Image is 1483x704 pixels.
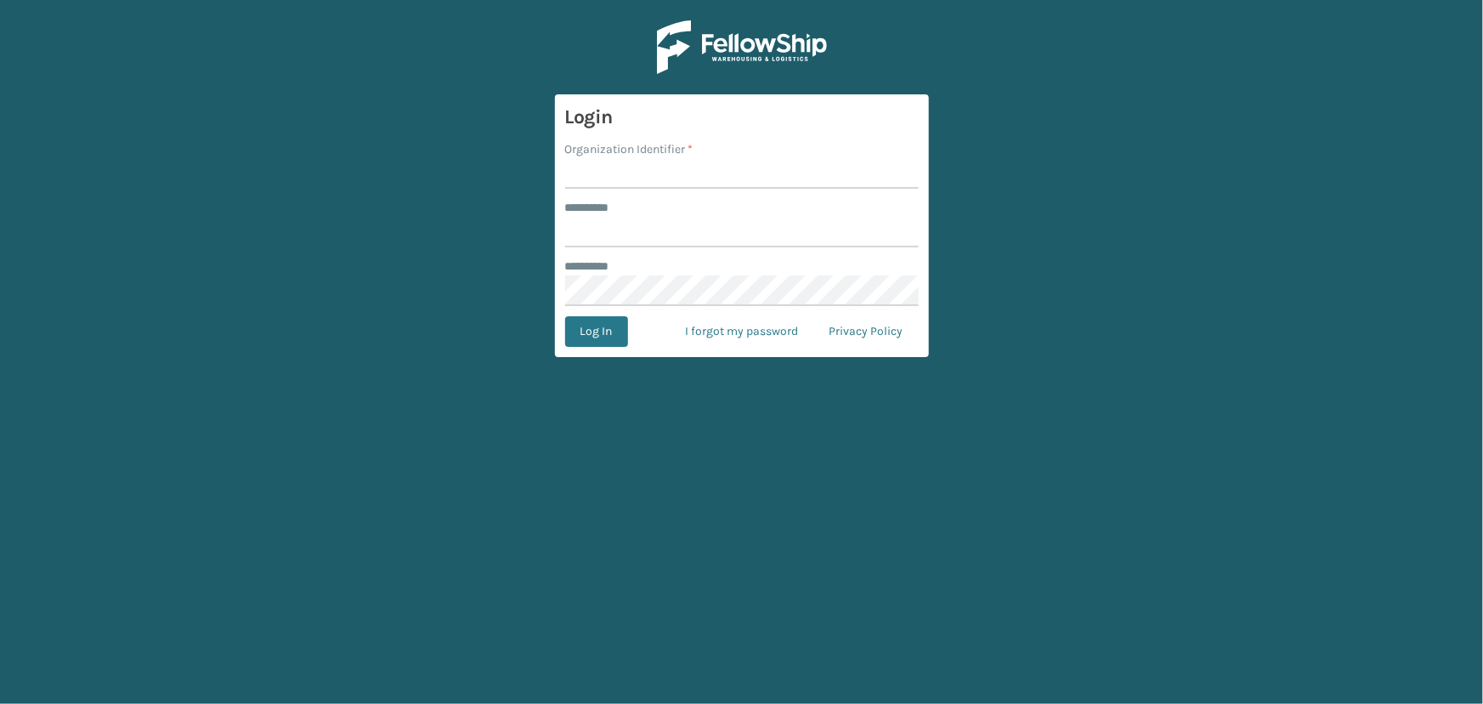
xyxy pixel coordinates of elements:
h3: Login [565,105,919,130]
a: Privacy Policy [814,316,919,347]
label: Organization Identifier [565,140,693,158]
img: Logo [657,20,827,74]
button: Log In [565,316,628,347]
a: I forgot my password [671,316,814,347]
